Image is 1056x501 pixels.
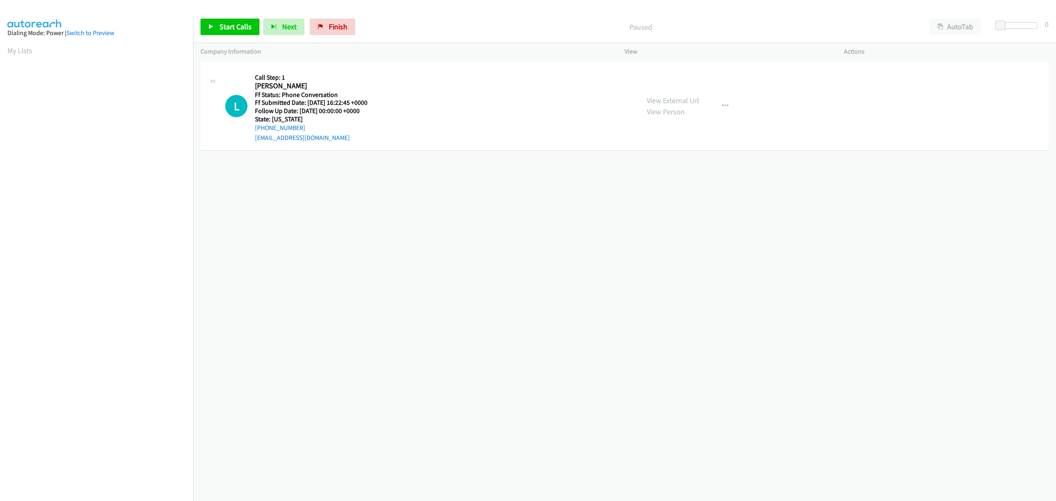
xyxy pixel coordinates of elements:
a: View External Url [647,96,699,105]
a: Finish [310,19,355,35]
a: [EMAIL_ADDRESS][DOMAIN_NAME] [255,134,350,142]
h5: Ff Submitted Date: [DATE] 16:22:45 +0000 [255,99,378,107]
p: View [625,47,829,57]
a: My Lists [7,46,32,55]
a: Switch to Preview [66,29,114,37]
h2: [PERSON_NAME] [255,81,378,91]
a: [PHONE_NUMBER] [255,124,305,132]
h1: L [225,95,247,117]
h5: Ff Status: Phone Conversation [255,91,378,99]
h5: Call Step: 1 [255,73,378,82]
div: The call is yet to be attempted [225,95,247,117]
iframe: Dialpad [7,64,193,456]
h5: State: [US_STATE] [255,115,378,123]
button: Next [263,19,304,35]
p: Company Information [200,47,610,57]
span: Finish [329,22,347,31]
p: Actions [844,47,1049,57]
a: Start Calls [200,19,259,35]
a: View Person [647,107,685,116]
div: Dialing Mode: Power | [7,28,186,38]
p: Paused [366,21,915,33]
span: Start Calls [219,22,252,31]
div: Delay between calls (in seconds) [999,22,1037,29]
button: AutoTab [930,19,981,35]
span: Next [282,22,297,31]
h5: Follow Up Date: [DATE] 00:00:00 +0000 [255,107,378,115]
div: 0 [1045,19,1049,30]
